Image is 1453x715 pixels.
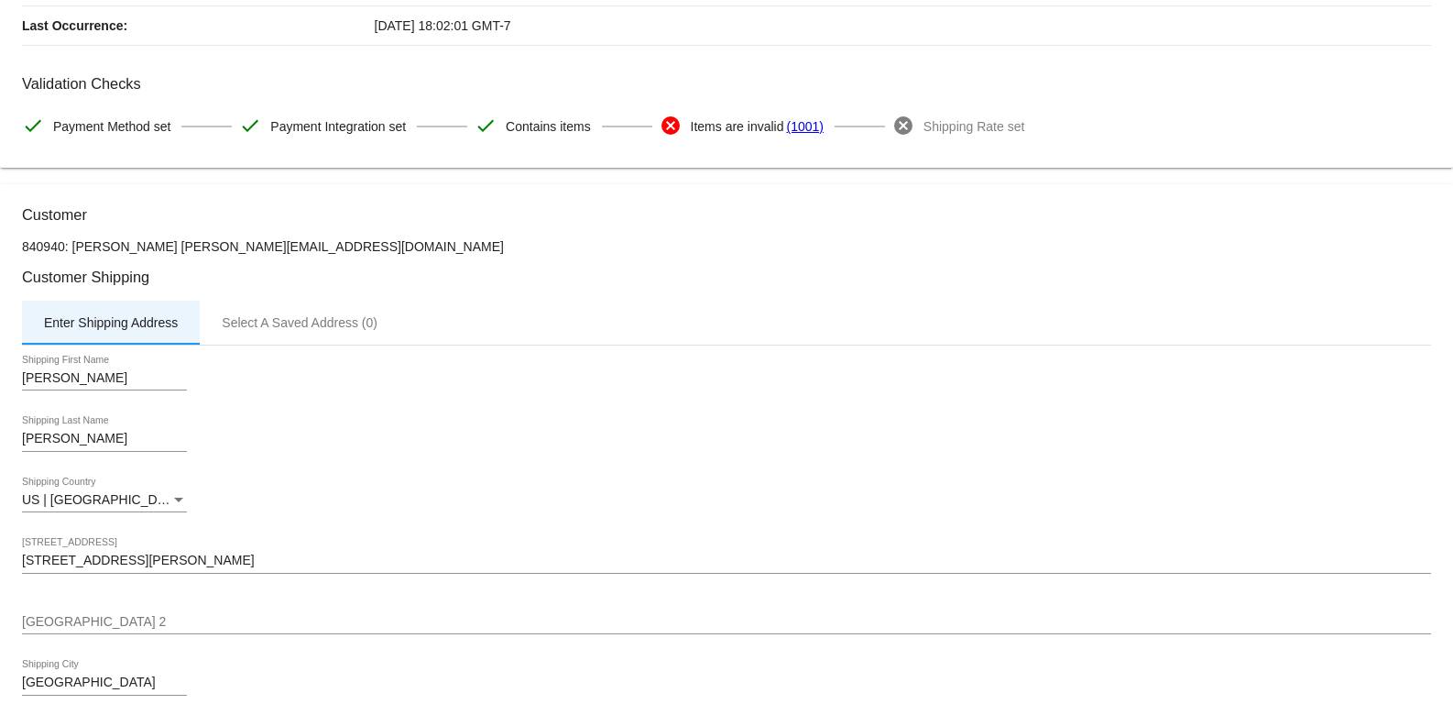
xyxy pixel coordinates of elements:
[22,239,1431,254] p: 840940: [PERSON_NAME] [PERSON_NAME][EMAIL_ADDRESS][DOMAIN_NAME]
[22,371,187,386] input: Shipping First Name
[53,107,170,146] span: Payment Method set
[22,75,1431,93] h3: Validation Checks
[22,676,187,690] input: Shipping City
[222,315,377,330] div: Select A Saved Address (0)
[375,18,511,33] span: [DATE] 18:02:01 GMT-7
[923,107,1025,146] span: Shipping Rate set
[44,315,178,330] div: Enter Shipping Address
[22,115,44,137] mat-icon: check
[22,432,187,446] input: Shipping Last Name
[22,493,187,508] mat-select: Shipping Country
[270,107,406,146] span: Payment Integration set
[22,206,1431,224] h3: Customer
[506,107,591,146] span: Contains items
[22,615,1431,630] input: Shipping Street 2
[892,115,914,137] mat-icon: cancel
[22,554,1431,568] input: Shipping Street 1
[22,492,184,507] span: US | [GEOGRAPHIC_DATA]
[691,107,784,146] span: Items are invalid
[22,6,375,45] p: Last Occurrence:
[22,269,1431,286] h3: Customer Shipping
[475,115,497,137] mat-icon: check
[239,115,261,137] mat-icon: check
[786,107,823,146] a: (1001)
[660,115,682,137] mat-icon: cancel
